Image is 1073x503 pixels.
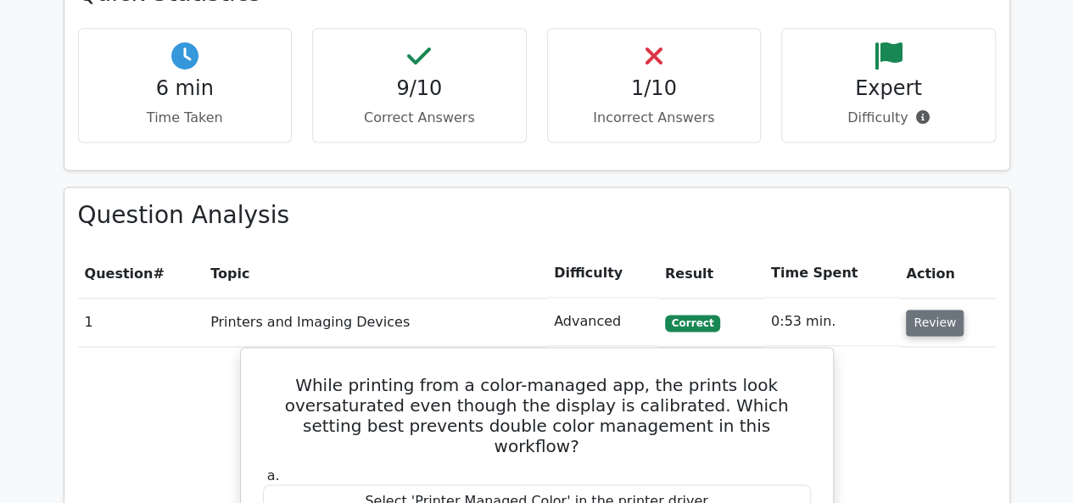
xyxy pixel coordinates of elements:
h4: 6 min [92,76,278,101]
th: Action [899,249,995,298]
td: 0:53 min. [764,298,899,346]
td: 1 [78,298,204,346]
h5: While printing from a color-managed app, the prints look oversaturated even though the display is... [261,375,813,456]
td: Printers and Imaging Devices [204,298,547,346]
h4: 9/10 [327,76,512,101]
th: Difficulty [547,249,658,298]
td: Advanced [547,298,658,346]
span: a. [267,467,280,483]
h3: Question Analysis [78,201,996,230]
h4: Expert [796,76,981,101]
button: Review [906,310,964,336]
p: Time Taken [92,108,278,128]
th: Time Spent [764,249,899,298]
th: Topic [204,249,547,298]
th: Result [658,249,764,298]
span: Question [85,265,154,282]
p: Difficulty [796,108,981,128]
span: Correct [665,315,720,332]
th: # [78,249,204,298]
h4: 1/10 [562,76,747,101]
p: Correct Answers [327,108,512,128]
p: Incorrect Answers [562,108,747,128]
